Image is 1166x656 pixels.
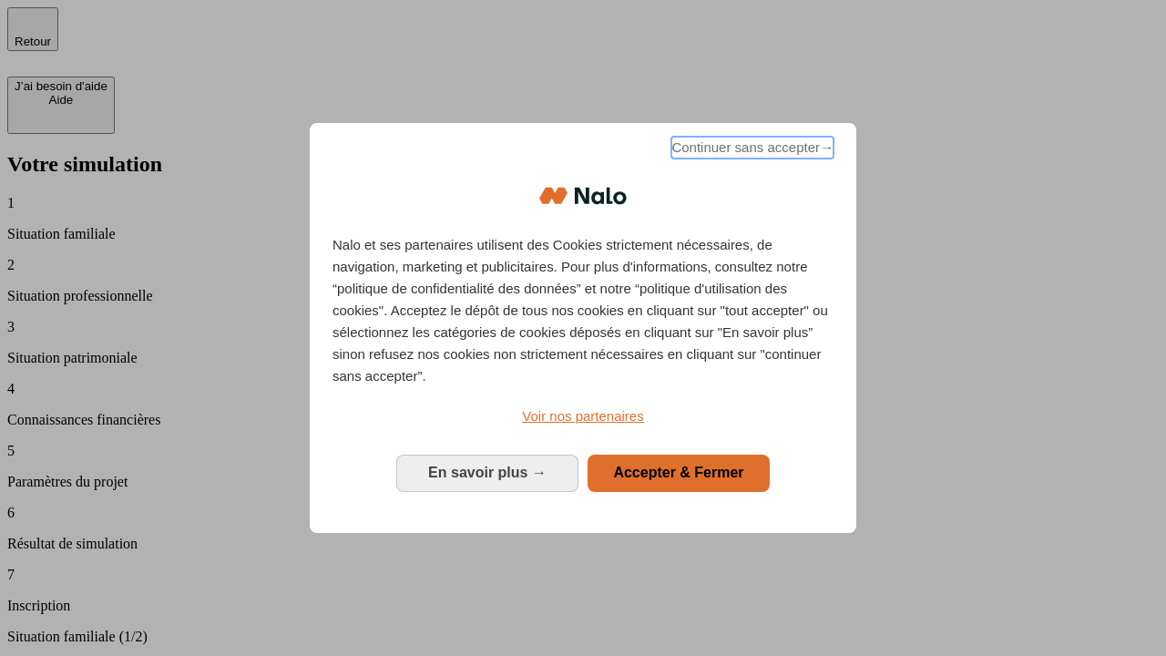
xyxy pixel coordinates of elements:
button: En savoir plus: Configurer vos consentements [396,455,578,491]
span: Continuer sans accepter→ [671,137,834,159]
a: Voir nos partenaires [332,405,834,427]
p: Nalo et ses partenaires utilisent des Cookies strictement nécessaires, de navigation, marketing e... [332,234,834,387]
img: Logo [539,169,627,223]
span: Accepter & Fermer [613,465,743,480]
span: En savoir plus → [428,465,547,480]
button: Accepter & Fermer: Accepter notre traitement des données et fermer [588,455,770,491]
span: Voir nos partenaires [522,408,643,424]
div: Bienvenue chez Nalo Gestion du consentement [310,123,856,532]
